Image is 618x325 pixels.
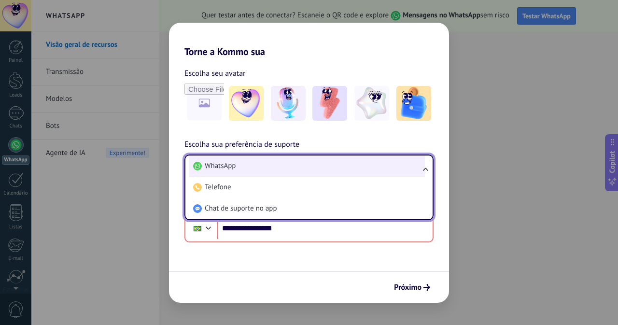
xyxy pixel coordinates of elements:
[271,86,306,121] img: -2.jpeg
[229,86,264,121] img: -1.jpeg
[394,284,421,291] span: Próximo
[205,183,231,192] span: Telefone
[169,23,449,57] h2: Torne a Kommo sua
[354,86,389,121] img: -4.jpeg
[188,218,207,239] div: Brazil: + 55
[390,279,435,296] button: Próximo
[184,67,246,80] span: Escolha seu avatar
[184,139,299,151] span: Escolha sua preferência de suporte
[396,86,431,121] img: -5.jpeg
[205,204,277,213] span: Chat de suporte no app
[205,161,236,171] span: WhatsApp
[312,86,347,121] img: -3.jpeg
